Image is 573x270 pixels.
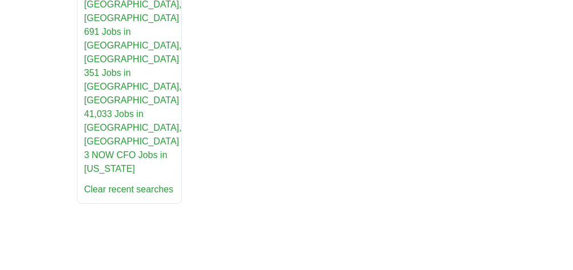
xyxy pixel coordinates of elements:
[84,150,168,174] a: 3 NOW CFO Jobs in [US_STATE]
[84,27,182,64] a: 691 Jobs in [GEOGRAPHIC_DATA], [GEOGRAPHIC_DATA]
[84,184,174,194] a: Clear recent searches
[84,109,182,146] a: 41,033 Jobs in [GEOGRAPHIC_DATA], [GEOGRAPHIC_DATA]
[84,68,182,105] a: 351 Jobs in [GEOGRAPHIC_DATA], [GEOGRAPHIC_DATA]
